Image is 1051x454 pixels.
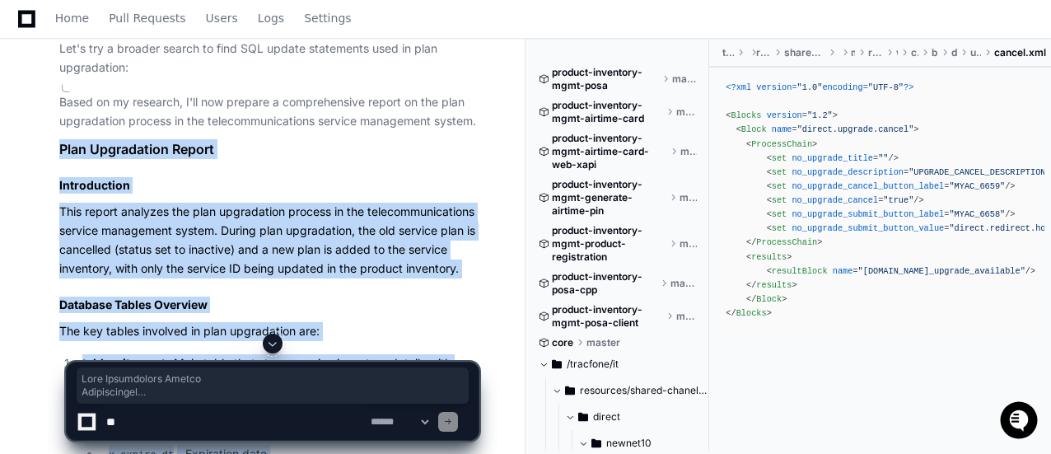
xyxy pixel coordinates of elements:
span: product-inventory-mgmt-posa [552,66,659,92]
img: PlayerZero [16,16,49,49]
span: ProcessChain [756,237,817,247]
span: < > [746,252,792,262]
p: Let's try a broader search to find SQL update statements used in plan upgradation: [59,40,479,77]
span: no_upgrade_submit_button_value [792,223,944,233]
span: "true" [883,195,913,205]
p: The key tables involved in plan upgradation are: [59,322,479,341]
span: "[DOMAIN_NAME]_upgrade_available" [858,266,1025,276]
span: set [772,209,787,219]
div: Start new chat [56,123,270,139]
span: </ > [746,294,787,304]
span: "UTF-8" [868,82,904,92]
span: "1.2" [807,110,833,120]
span: master [680,145,697,158]
span: version [767,110,802,120]
span: Logs [258,13,284,23]
span: < > [746,139,817,149]
span: Users [206,13,238,23]
span: <?xml version= encoding= ?> [726,82,913,92]
span: Lore Ipsumdolors Ametco Adipiscingel Sedd eiusmo temporin utl etdo magnaaliqua enimadm ve qui nos... [82,372,464,399]
span: "MYAC_6659" [949,181,1005,191]
span: resources [756,46,771,59]
span: results [756,280,792,290]
div: We're available if you need us! [56,139,208,152]
span: "UPGRADE_CANCEL_DESCRIPTION" [909,167,1051,177]
span: product-inventory-mgmt-generate-airtime-pin [552,178,666,218]
div: Welcome [16,66,300,92]
p: Based on my research, I'll now prepare a comprehensive report on the plan upgradation process in ... [59,93,479,131]
span: "MYAC_6658" [949,209,1005,219]
span: </ > [726,308,771,318]
iframe: Open customer support [998,400,1043,444]
span: web [896,46,898,59]
span: set [772,223,787,233]
span: cancel.xml [994,46,1046,59]
span: Blocks [731,110,762,120]
span: name [772,124,792,134]
span: "direct.upgrade.cancel" [797,124,914,134]
span: master [676,310,698,323]
span: master [680,191,697,204]
p: This report analyzes the plan upgradation process in the telecommunications service management sy... [59,203,479,278]
button: Start new chat [280,128,300,147]
span: < = /> [767,181,1016,191]
span: no_upgrade_title [792,153,873,163]
span: Pull Requests [109,13,185,23]
span: < = > [726,110,838,120]
span: Block [756,294,782,304]
span: no_upgrade_description [792,167,904,177]
span: set [772,181,787,191]
span: < = /> [767,266,1036,276]
span: shared-chanel-blocks [784,46,825,59]
span: direct [951,46,956,59]
span: product-inventory-posa-cpp [552,270,657,297]
span: main [851,46,854,59]
span: name [833,266,853,276]
span: Home [55,13,89,23]
span: </ > [746,237,822,247]
span: "" [878,153,888,163]
span: master [676,105,697,119]
span: chanel [911,46,918,59]
span: set [772,167,787,177]
span: no_upgrade_cancel_button_label [792,181,944,191]
span: < = > [736,124,919,134]
span: product-inventory-mgmt-airtime-card [552,99,663,125]
span: master [680,237,697,250]
h2: Database Tables Overview [59,297,479,313]
span: set [772,195,787,205]
span: results [751,252,787,262]
span: ProcessChain [751,139,812,149]
span: Block [741,124,767,134]
span: product-inventory-mgmt-product-registration [552,224,666,264]
span: Settings [304,13,351,23]
span: < = /> [767,195,924,205]
span: </ > [746,280,797,290]
span: < = /> [767,209,1016,219]
span: no_upgrade_cancel [792,195,878,205]
span: master [670,277,697,290]
span: product-inventory-mgmt-posa-client [552,303,663,330]
span: tracfone [722,46,734,59]
h2: Introduction [59,177,479,194]
span: master [672,73,697,86]
span: upgrade [970,46,981,59]
span: < = /> [767,153,899,163]
span: resultBlock [772,266,828,276]
span: no_upgrade_submit_button_label [792,209,944,219]
span: Pylon [164,173,199,185]
span: resources [868,46,883,59]
a: Powered byPylon [116,172,199,185]
img: 1736555170064-99ba0984-63c1-480f-8ee9-699278ef63ed [16,123,46,152]
span: Blocks [736,308,767,318]
span: blocks [932,46,939,59]
span: product-inventory-mgmt-airtime-card-web-xapi [552,132,667,171]
span: "1.0" [797,82,823,92]
h1: Plan Upgradation Report [59,139,479,159]
span: set [772,153,787,163]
